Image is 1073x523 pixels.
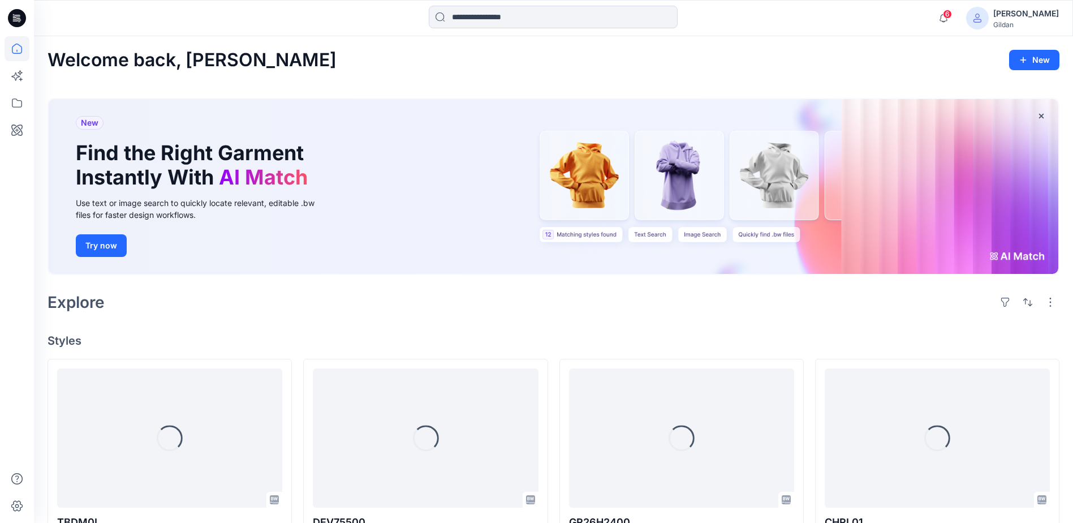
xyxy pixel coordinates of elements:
[81,116,98,130] span: New
[993,20,1059,29] div: Gildan
[76,234,127,257] button: Try now
[48,334,1059,348] h4: Styles
[993,7,1059,20] div: [PERSON_NAME]
[219,165,308,190] span: AI Match
[943,10,952,19] span: 6
[1009,50,1059,70] button: New
[76,141,313,190] h1: Find the Right Garment Instantly With
[48,293,105,311] h2: Explore
[973,14,982,23] svg: avatar
[48,50,337,71] h2: Welcome back, [PERSON_NAME]
[76,197,330,221] div: Use text or image search to quickly locate relevant, editable .bw files for faster design workflows.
